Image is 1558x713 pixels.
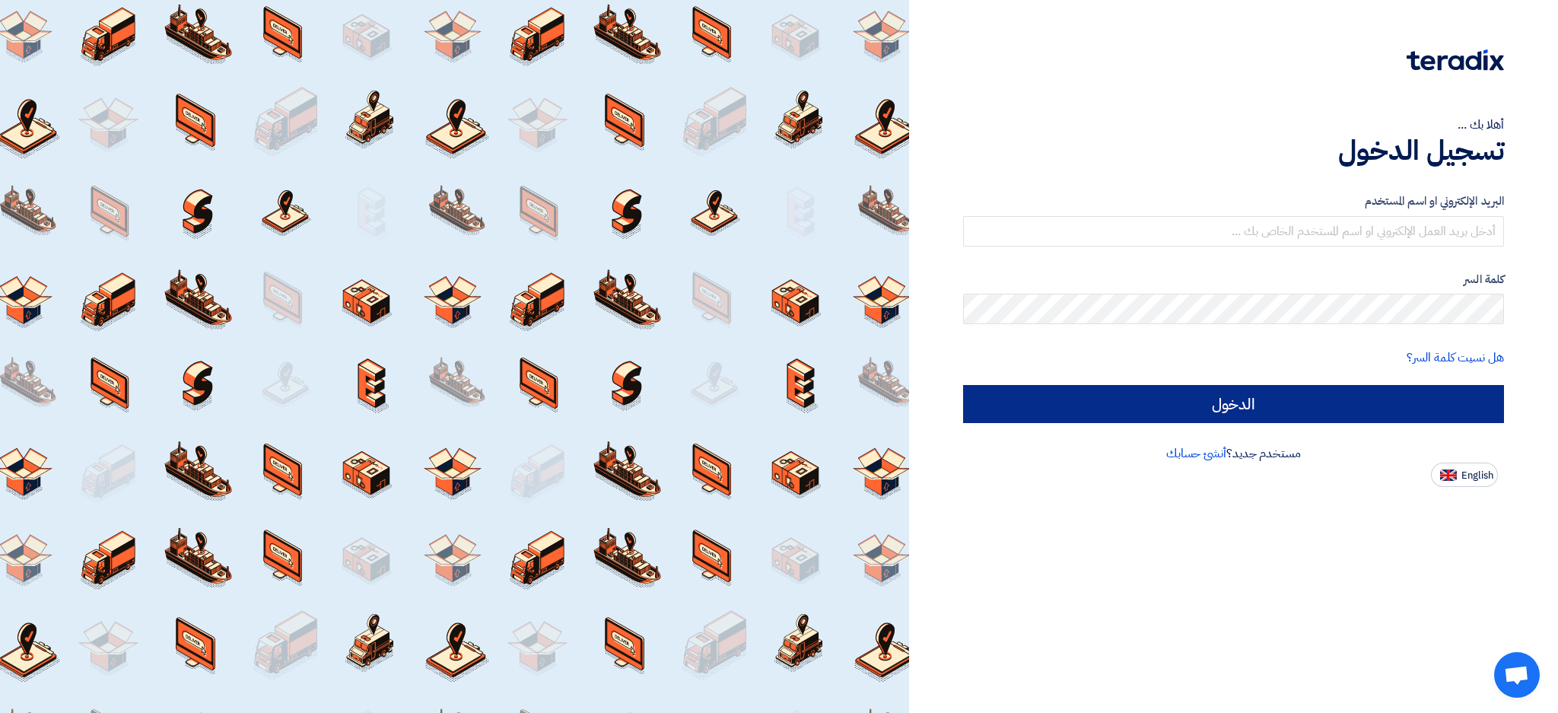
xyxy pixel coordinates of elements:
[1407,49,1504,71] img: Teradix logo
[963,116,1504,134] div: أهلا بك ...
[963,271,1504,288] label: كلمة السر
[1461,470,1493,481] span: English
[1494,652,1540,698] div: دردشة مفتوحة
[963,134,1504,167] h1: تسجيل الدخول
[963,385,1504,423] input: الدخول
[1431,463,1498,487] button: English
[963,193,1504,210] label: البريد الإلكتروني او اسم المستخدم
[1407,349,1504,367] a: هل نسيت كلمة السر؟
[963,444,1504,463] div: مستخدم جديد؟
[1166,444,1226,463] a: أنشئ حسابك
[963,216,1504,247] input: أدخل بريد العمل الإلكتروني او اسم المستخدم الخاص بك ...
[1440,469,1457,481] img: en-US.png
